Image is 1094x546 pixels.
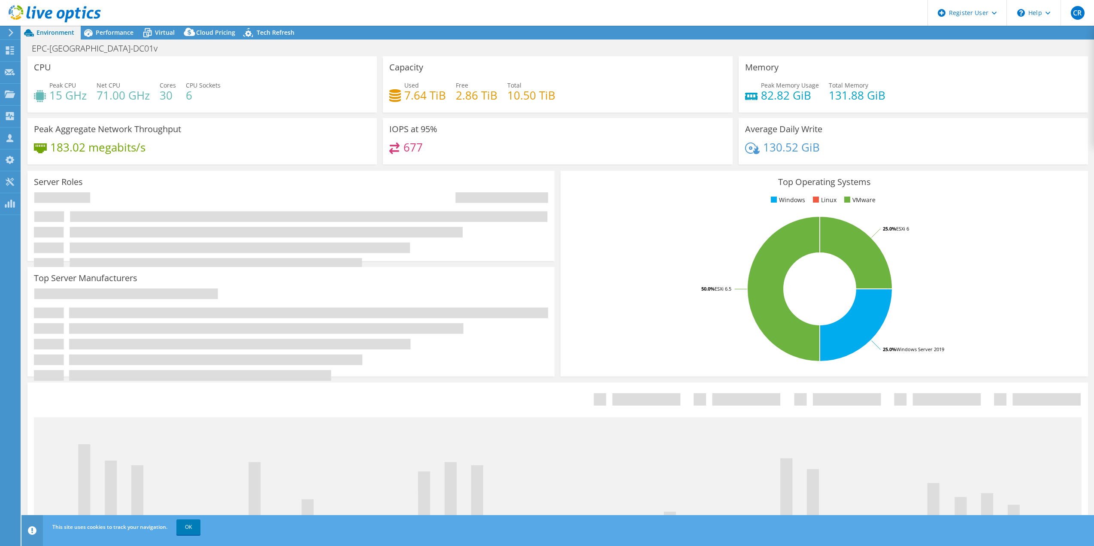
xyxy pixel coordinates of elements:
span: Cloud Pricing [196,28,235,36]
tspan: 50.0% [701,285,715,292]
span: Virtual [155,28,175,36]
h3: Peak Aggregate Network Throughput [34,124,181,134]
h3: Top Operating Systems [567,177,1081,187]
span: Total [507,81,521,89]
li: Linux [811,195,836,205]
h4: 10.50 TiB [507,91,555,100]
tspan: ESXi 6 [896,225,909,232]
span: Total Memory [829,81,868,89]
span: CPU Sockets [186,81,221,89]
tspan: Windows Server 2019 [896,346,944,352]
h4: 30 [160,91,176,100]
span: Free [456,81,468,89]
span: Peak Memory Usage [761,81,819,89]
h4: 71.00 GHz [97,91,150,100]
span: Used [404,81,419,89]
h1: EPC-[GEOGRAPHIC_DATA]-DC01v [28,44,171,53]
tspan: ESXi 6.5 [715,285,731,292]
h4: 131.88 GiB [829,91,885,100]
span: Peak CPU [49,81,76,89]
tspan: 25.0% [883,225,896,232]
h4: 130.52 GiB [763,143,820,152]
h3: Memory [745,63,779,72]
h4: 2.86 TiB [456,91,497,100]
span: Tech Refresh [257,28,294,36]
h4: 15 GHz [49,91,87,100]
h4: 183.02 megabits/s [50,143,145,152]
svg: \n [1017,9,1025,17]
h4: 82.82 GiB [761,91,819,100]
h3: IOPS at 95% [389,124,437,134]
h4: 6 [186,91,221,100]
h4: 677 [403,143,423,152]
li: Windows [769,195,805,205]
h3: Server Roles [34,177,83,187]
h4: 7.64 TiB [404,91,446,100]
h3: Average Daily Write [745,124,822,134]
span: Environment [36,28,74,36]
h3: Top Server Manufacturers [34,273,137,283]
span: Net CPU [97,81,120,89]
tspan: 25.0% [883,346,896,352]
span: This site uses cookies to track your navigation. [52,523,167,531]
span: CR [1071,6,1085,20]
span: Cores [160,81,176,89]
span: Performance [96,28,133,36]
h3: CPU [34,63,51,72]
a: OK [176,519,200,535]
li: VMware [842,195,876,205]
h3: Capacity [389,63,423,72]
